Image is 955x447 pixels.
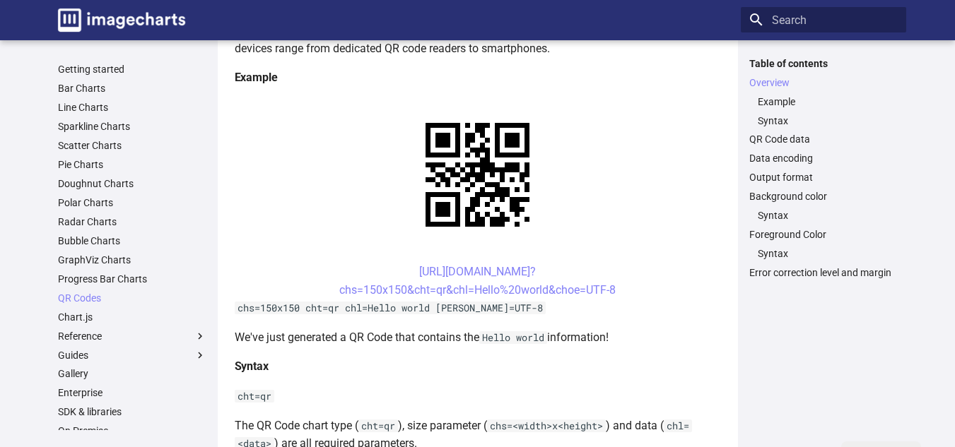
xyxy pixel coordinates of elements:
img: logo [58,8,185,32]
a: Line Charts [58,101,206,114]
a: Image-Charts documentation [52,3,191,37]
nav: Background color [749,209,898,222]
a: Enterprise [58,386,206,399]
code: cht=qr [358,419,398,432]
a: Overview [749,76,898,89]
a: QR Codes [58,292,206,304]
a: Progress Bar Charts [58,273,206,285]
a: Error correction level and margin [749,266,898,279]
code: chs=<width>x<height> [487,419,606,432]
a: Gallery [58,367,206,380]
input: Search [741,7,906,32]
a: Scatter Charts [58,139,206,152]
a: Getting started [58,63,206,76]
code: cht=qr [235,390,274,403]
a: Polar Charts [58,196,206,209]
code: chs=150x150 cht=qr chl=Hello world [PERSON_NAME]=UTF-8 [235,302,546,314]
h4: Example [235,68,721,87]
a: QR Code data [749,133,898,145]
a: Sparkline Charts [58,120,206,133]
label: Guides [58,349,206,362]
nav: Overview [749,95,898,127]
nav: Table of contents [741,57,906,280]
a: Bar Charts [58,82,206,95]
a: Syntax [758,114,898,127]
a: GraphViz Charts [58,254,206,266]
p: We've just generated a QR Code that contains the information! [235,328,721,347]
a: Data encoding [749,152,898,165]
a: SDK & libraries [58,405,206,418]
a: [URL][DOMAIN_NAME]?chs=150x150&cht=qr&chl=Hello%20world&choe=UTF-8 [339,265,616,297]
a: Syntax [758,247,898,260]
a: Chart.js [58,311,206,323]
label: Reference [58,330,206,342]
a: Background color [749,190,898,203]
a: Doughnut Charts [58,177,206,190]
code: Hello world [479,331,547,344]
a: Output format [749,171,898,184]
a: Bubble Charts [58,234,206,247]
a: Example [758,95,898,108]
img: chart [401,98,554,251]
nav: Foreground Color [749,247,898,260]
a: Pie Charts [58,158,206,171]
a: On Premise [58,424,206,437]
a: Syntax [758,209,898,222]
label: Table of contents [741,57,906,70]
a: Radar Charts [58,215,206,228]
h4: Syntax [235,357,721,376]
a: Foreground Color [749,228,898,241]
